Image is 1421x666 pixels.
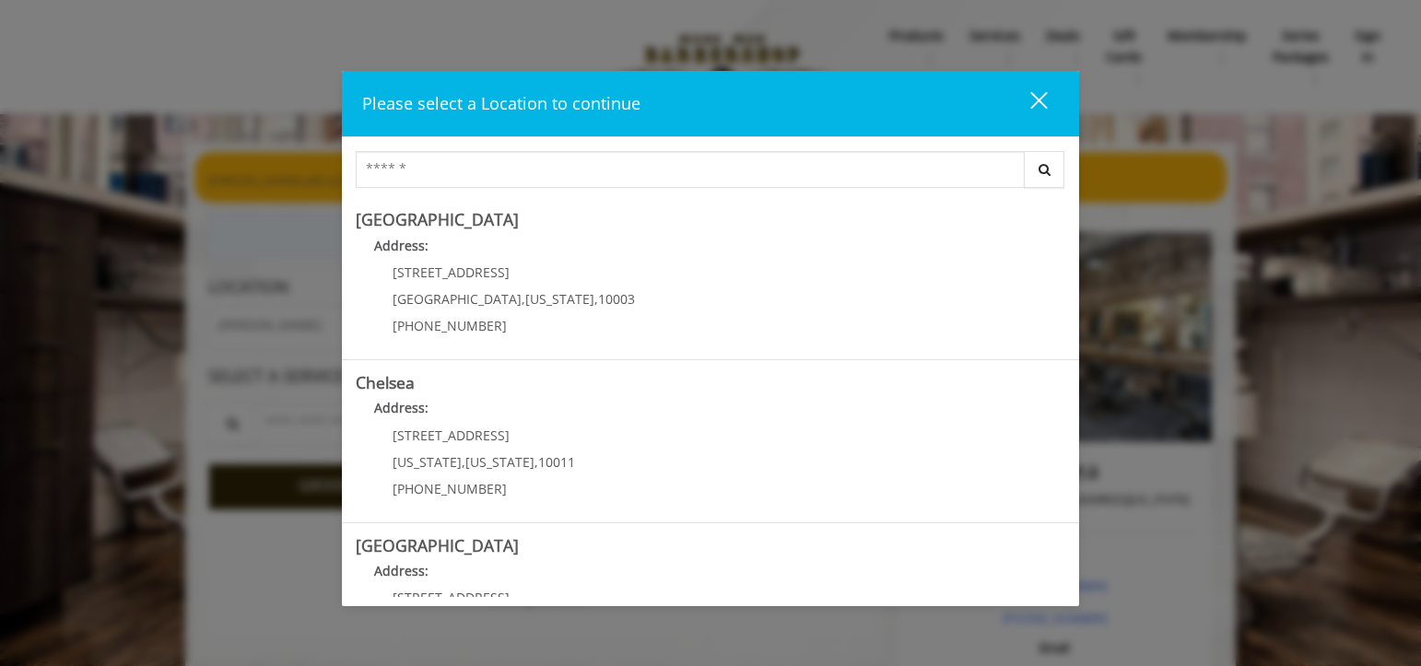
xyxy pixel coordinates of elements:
span: [STREET_ADDRESS] [393,263,510,281]
div: close dialog [1009,90,1046,118]
span: , [534,453,538,471]
span: , [594,290,598,308]
span: 10011 [538,453,575,471]
span: [PHONE_NUMBER] [393,480,507,497]
span: 10003 [598,290,635,308]
button: close dialog [996,85,1059,123]
span: , [462,453,465,471]
input: Search Center [356,151,1025,188]
span: , [522,290,525,308]
span: [STREET_ADDRESS] [393,426,510,444]
span: [PHONE_NUMBER] [393,317,507,334]
span: [US_STATE] [465,453,534,471]
b: Address: [374,237,429,254]
div: Center Select [356,151,1065,197]
b: Address: [374,562,429,579]
b: [GEOGRAPHIC_DATA] [356,208,519,230]
b: Chelsea [356,371,415,393]
span: Please select a Location to continue [362,92,640,114]
b: Address: [374,399,429,416]
span: [US_STATE] [393,453,462,471]
span: [US_STATE] [525,290,594,308]
b: [GEOGRAPHIC_DATA] [356,534,519,556]
span: [GEOGRAPHIC_DATA] [393,290,522,308]
i: Search button [1034,163,1055,176]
